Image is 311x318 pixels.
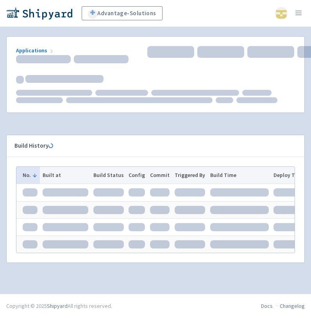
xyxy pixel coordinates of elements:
[14,141,284,150] div: Build History
[6,302,112,310] div: Copyright © 2025 All rights reserved.
[23,171,38,179] button: No.
[16,47,55,54] a: Applications
[126,167,148,184] th: Config
[148,167,172,184] th: Commit
[261,302,273,309] a: Docs
[172,167,208,184] th: Triggered By
[207,167,271,184] th: Build Time
[6,7,72,20] img: Shipyard logo
[47,302,68,309] a: Shipyard
[82,6,163,20] a: Advantage-Solutions
[40,167,91,184] th: Built at
[280,302,305,309] a: Changelog
[91,167,126,184] th: Build Status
